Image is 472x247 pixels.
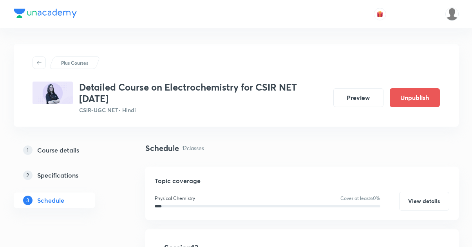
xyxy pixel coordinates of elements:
h4: Schedule [145,142,179,154]
p: 2 [23,171,33,180]
h5: Topic coverage [155,176,449,185]
h3: Detailed Course on Electrochemistry for CSIR NET [DATE] [79,82,327,104]
h5: Schedule [37,196,64,205]
button: View details [399,192,449,211]
p: 1 [23,145,33,155]
img: Organic Chemistry [445,7,459,21]
button: Preview [333,88,383,107]
p: Physical Chemistry [155,195,195,202]
p: 3 [23,196,33,205]
img: Company Logo [14,9,77,18]
p: Plus Courses [61,59,88,66]
a: 2Specifications [14,167,120,183]
h5: Specifications [37,171,78,180]
p: Cover at least 60 % [340,195,380,202]
button: Unpublish [390,88,440,107]
h5: Course details [37,145,79,155]
p: CSIR-UGC NET • Hindi [79,106,327,114]
img: avatar [376,11,383,18]
button: avatar [374,8,386,20]
a: 1Course details [14,142,120,158]
img: 292C43CE-CB71-4924-9EF5-5B951D2E26FA_plus.png [33,82,73,104]
p: 12 classes [182,144,204,152]
a: Company Logo [14,9,77,20]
